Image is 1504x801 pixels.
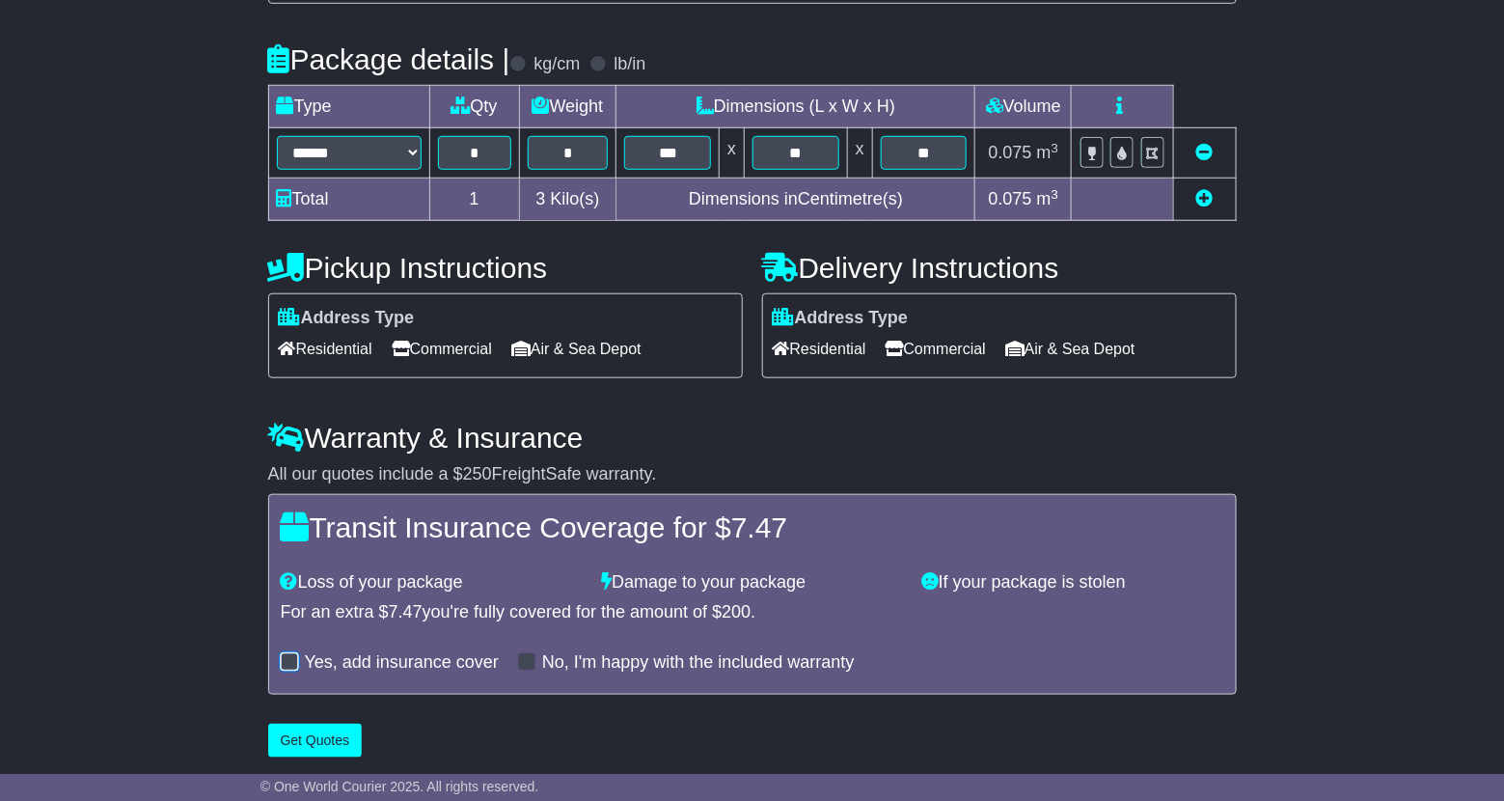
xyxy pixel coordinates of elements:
[281,511,1224,543] h4: Transit Insurance Coverage for $
[731,511,787,543] span: 7.47
[1052,187,1059,202] sup: 3
[463,464,492,483] span: 250
[847,128,872,179] td: x
[1052,141,1059,155] sup: 3
[1037,143,1059,162] span: m
[720,128,745,179] td: x
[392,334,492,364] span: Commercial
[722,602,751,621] span: 200
[429,179,519,221] td: 1
[913,572,1234,594] div: If your package is stolen
[533,54,580,75] label: kg/cm
[271,572,592,594] div: Loss of your package
[281,602,1224,623] div: For an extra $ you're fully covered for the amount of $ .
[886,334,986,364] span: Commercial
[1196,189,1214,208] a: Add new item
[279,308,415,329] label: Address Type
[519,86,616,128] td: Weight
[591,572,913,594] div: Damage to your package
[268,724,363,758] button: Get Quotes
[989,189,1032,208] span: 0.075
[305,652,499,674] label: Yes, add insurance cover
[260,779,539,794] span: © One World Courier 2025. All rights reserved.
[268,422,1237,454] h4: Warranty & Insurance
[279,334,372,364] span: Residential
[773,308,909,329] label: Address Type
[975,86,1072,128] td: Volume
[268,252,743,284] h4: Pickup Instructions
[1196,143,1214,162] a: Remove this item
[989,143,1032,162] span: 0.075
[616,86,975,128] td: Dimensions (L x W x H)
[773,334,866,364] span: Residential
[616,179,975,221] td: Dimensions in Centimetre(s)
[1037,189,1059,208] span: m
[389,602,423,621] span: 7.47
[519,179,616,221] td: Kilo(s)
[429,86,519,128] td: Qty
[268,43,510,75] h4: Package details |
[614,54,645,75] label: lb/in
[268,464,1237,485] div: All our quotes include a $ FreightSafe warranty.
[535,189,545,208] span: 3
[511,334,642,364] span: Air & Sea Depot
[1005,334,1135,364] span: Air & Sea Depot
[268,179,429,221] td: Total
[762,252,1237,284] h4: Delivery Instructions
[268,86,429,128] td: Type
[542,652,855,674] label: No, I'm happy with the included warranty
